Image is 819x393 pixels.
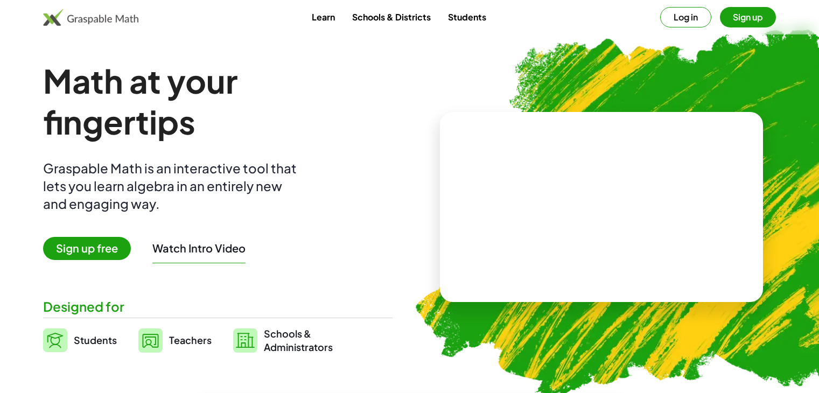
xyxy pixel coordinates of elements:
a: Schools & Districts [344,7,439,27]
span: Schools & Administrators [264,327,333,354]
div: Graspable Math is an interactive tool that lets you learn algebra in an entirely new and engaging... [43,159,302,213]
a: Students [43,327,117,354]
span: Sign up free [43,237,131,260]
button: Sign up [720,7,776,27]
img: svg%3e [233,328,257,353]
a: Learn [303,7,344,27]
a: Teachers [138,327,212,354]
h1: Math at your fingertips [43,60,386,142]
a: Schools &Administrators [233,327,333,354]
button: Log in [660,7,711,27]
img: svg%3e [138,328,163,353]
button: Watch Intro Video [152,241,246,255]
video: What is this? This is dynamic math notation. Dynamic math notation plays a central role in how Gr... [521,167,682,248]
span: Students [74,334,117,346]
span: Teachers [169,334,212,346]
div: Designed for [43,298,393,315]
img: svg%3e [43,328,67,352]
a: Students [439,7,495,27]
